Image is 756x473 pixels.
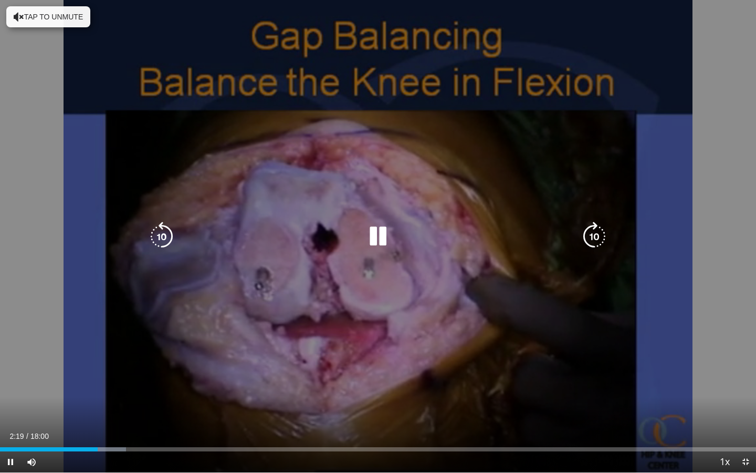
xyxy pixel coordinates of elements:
[26,432,28,440] span: /
[21,451,42,472] button: Mute
[6,6,90,27] button: Tap to unmute
[30,432,49,440] span: 18:00
[714,451,735,472] button: Playback Rate
[9,432,24,440] span: 2:19
[735,451,756,472] button: Exit Fullscreen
